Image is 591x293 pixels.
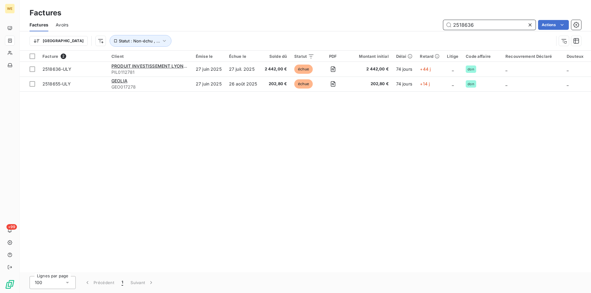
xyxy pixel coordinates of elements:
[420,54,440,59] div: Retard
[30,7,61,18] h3: Factures
[110,35,171,47] button: Statut : Non-échu , ...
[192,62,225,77] td: 27 juin 2025
[352,54,388,59] div: Montant initial
[452,66,454,72] span: _
[81,276,118,289] button: Précédent
[468,67,474,71] span: don
[61,53,66,59] span: 2
[229,54,257,59] div: Échue le
[5,279,15,289] img: Logo LeanPay
[505,66,507,72] span: _
[225,77,261,91] td: 26 août 2025
[567,66,569,72] span: _
[122,279,123,286] span: 1
[196,54,222,59] div: Émise le
[118,276,127,289] button: 1
[265,81,287,87] span: 202,80 €
[294,54,314,59] div: Statut
[127,276,158,289] button: Suivant
[119,38,160,43] span: Statut : Non-échu , ...
[392,62,416,77] td: 74 jours
[505,54,559,59] div: Recouvrement Déclaré
[294,79,313,89] span: échue
[265,66,287,72] span: 2 442,00 €
[396,54,413,59] div: Délai
[420,81,430,86] span: +14 j
[452,81,454,86] span: _
[192,77,225,91] td: 27 juin 2025
[56,22,68,28] span: Avoirs
[505,81,507,86] span: _
[111,69,188,75] span: PIL0112781
[111,63,212,69] span: PRODUIT INVESTISSEMENT LYONNAIS 880 SCI
[567,54,591,59] div: Douteux
[42,66,72,72] span: 2518636-ULY
[570,272,585,287] iframe: Intercom live chat
[322,54,344,59] div: PDF
[538,20,569,30] button: Actions
[392,77,416,91] td: 74 jours
[111,54,188,59] div: Client
[5,4,15,14] div: WE
[30,22,48,28] span: Factures
[6,224,17,230] span: +99
[111,84,188,90] span: GEO017278
[447,54,458,59] div: Litige
[567,81,569,86] span: _
[35,279,42,286] span: 100
[352,66,388,72] span: 2 442,00 €
[265,54,287,59] div: Solde dû
[420,66,431,72] span: +44 j
[225,62,261,77] td: 27 juil. 2025
[42,81,71,86] span: 2518655-ULY
[466,54,498,59] div: Code affaire
[30,36,88,46] button: [GEOGRAPHIC_DATA]
[468,82,474,86] span: don
[42,54,58,59] span: Facture
[443,20,536,30] input: Rechercher
[294,65,313,74] span: échue
[111,78,127,83] span: GEOLIA
[352,81,388,87] span: 202,80 €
